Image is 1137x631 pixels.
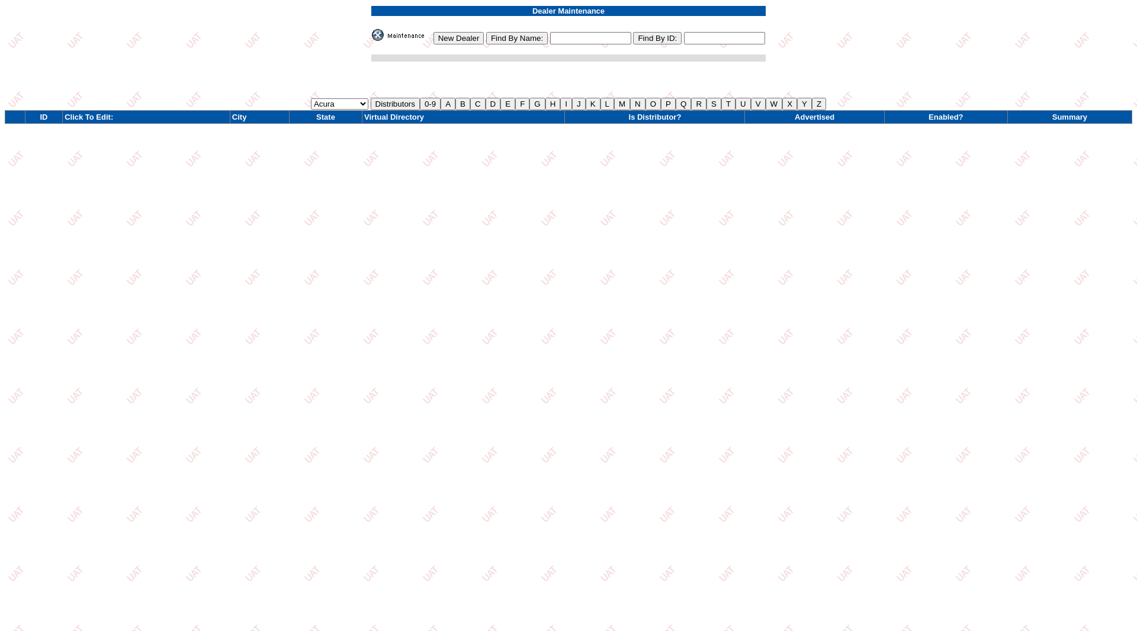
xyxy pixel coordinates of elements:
td: City [230,111,289,124]
td: Click To Edit: [63,111,230,124]
img: maint.gif [372,29,431,41]
input: C [470,98,486,110]
input: O [645,98,661,110]
td: State [289,111,362,124]
input: A [441,98,455,110]
input: Distributors [371,98,420,110]
input: S [706,98,721,110]
input: V [751,98,766,110]
input: G [529,98,545,110]
input: I [560,98,572,110]
input: Q [676,98,691,110]
input: X [782,98,797,110]
input: Z [812,98,826,110]
input: R [691,98,706,110]
input: B [455,98,470,110]
input: P [661,98,676,110]
input: Find By Name: [486,32,548,44]
td: Dealer Maintenance [371,6,766,16]
input: U [735,98,751,110]
input: Find By ID: [633,32,682,44]
input: K [586,98,600,110]
input: New Dealer [433,32,484,44]
input: H [545,98,561,110]
input: 0-9 [420,98,441,110]
td: Enabled? [884,111,1007,124]
input: T [721,98,735,110]
td: Virtual Directory [362,111,565,124]
input: Y [797,98,812,110]
input: D [486,98,501,110]
td: Is Distributor? [565,111,745,124]
input: E [500,98,515,110]
input: L [600,98,614,110]
td: Summary [1007,111,1132,124]
input: W [766,98,783,110]
input: M [614,98,630,110]
input: J [572,98,586,110]
td: Advertised [745,111,884,124]
input: F [515,98,529,110]
input: N [630,98,645,110]
td: ID [25,111,62,124]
